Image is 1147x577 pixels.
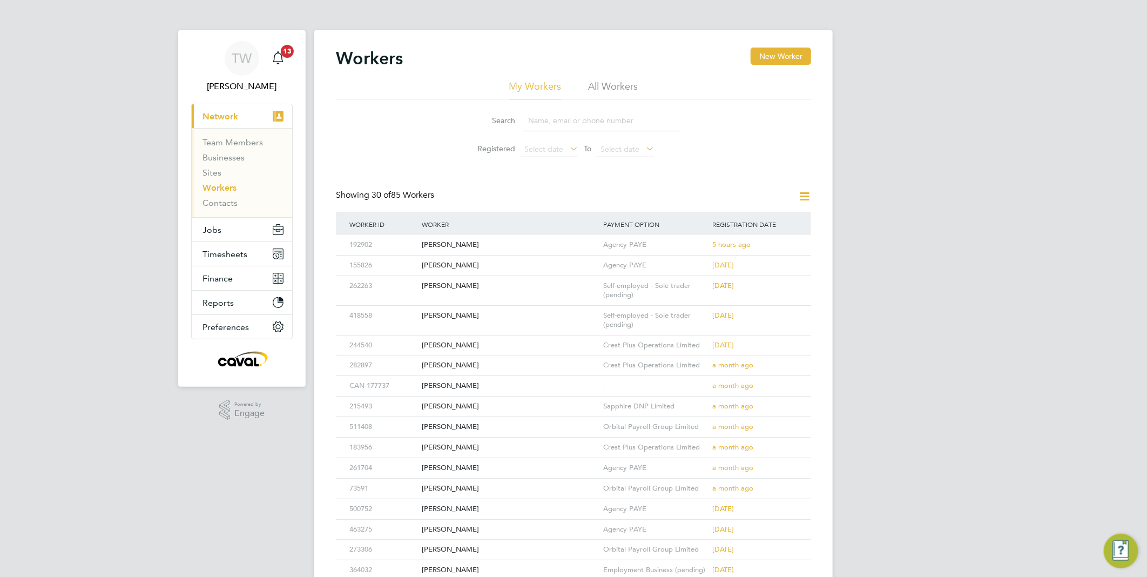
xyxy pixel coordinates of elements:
div: Orbital Payroll Group Limited [601,417,710,437]
button: New Worker [751,48,811,65]
a: CAN-177737[PERSON_NAME]-a month ago [347,375,800,385]
div: - [601,376,710,396]
button: Network [192,104,292,128]
div: Crest Plus Operations Limited [601,438,710,458]
li: All Workers [589,80,638,99]
div: Orbital Payroll Group Limited [601,540,710,560]
a: 500752[PERSON_NAME]Agency PAYE[DATE] [347,499,800,508]
span: [DATE] [712,545,734,554]
div: [PERSON_NAME] [419,376,601,396]
div: 282897 [347,355,419,375]
a: Team Members [203,137,263,147]
div: 463275 [347,520,419,540]
nav: Main navigation [178,30,306,387]
span: 13 [281,45,294,58]
a: Businesses [203,152,245,163]
a: TW[PERSON_NAME] [191,41,293,93]
span: a month ago [712,381,753,390]
div: [PERSON_NAME] [419,458,601,478]
div: Orbital Payroll Group Limited [601,479,710,499]
a: 282897[PERSON_NAME]Crest Plus Operations Limiteda month ago [347,355,800,364]
div: Agency PAYE [601,499,710,519]
span: Jobs [203,225,221,235]
button: Timesheets [192,242,292,266]
button: Engage Resource Center [1104,534,1138,568]
div: 511408 [347,417,419,437]
span: Select date [601,144,639,154]
span: 30 of [372,190,391,200]
div: Crest Plus Operations Limited [601,336,710,355]
a: Go to home page [191,350,293,367]
div: Agency PAYE [601,235,710,255]
span: a month ago [712,360,753,370]
button: Preferences [192,315,292,339]
span: a month ago [712,484,753,493]
button: Jobs [192,218,292,241]
div: Crest Plus Operations Limited [601,355,710,375]
a: 155826[PERSON_NAME]Agency PAYE[DATE] [347,255,800,264]
div: 244540 [347,336,419,355]
span: [DATE] [712,260,734,270]
div: 418558 [347,306,419,326]
span: 85 Workers [372,190,434,200]
a: 261704[PERSON_NAME]Agency PAYEa month ago [347,458,800,467]
div: CAN-177737 [347,376,419,396]
div: Worker ID [347,212,419,237]
div: Showing [336,190,436,201]
span: Finance [203,273,233,284]
button: Finance [192,266,292,290]
div: Self-employed - Sole trader (pending) [601,306,710,335]
div: [PERSON_NAME] [419,540,601,560]
span: To [581,142,595,156]
a: 215493[PERSON_NAME]Sapphire DNP Limiteda month ago [347,396,800,405]
div: 73591 [347,479,419,499]
div: [PERSON_NAME] [419,417,601,437]
div: [PERSON_NAME] [419,479,601,499]
span: a month ago [712,463,753,472]
span: Reports [203,298,234,308]
div: Worker [419,212,601,237]
span: a month ago [712,401,753,411]
a: 364032[PERSON_NAME]Employment Business (pending)[DATE] [347,560,800,569]
div: 261704 [347,458,419,478]
div: 183956 [347,438,419,458]
button: Reports [192,291,292,314]
div: 192902 [347,235,419,255]
span: [DATE] [712,565,734,574]
a: 463275[PERSON_NAME]Agency PAYE[DATE] [347,519,800,528]
span: Preferences [203,322,249,332]
div: [PERSON_NAME] [419,235,601,255]
a: Powered byEngage [219,400,265,420]
div: 215493 [347,397,419,417]
span: [DATE] [712,340,734,350]
a: Contacts [203,198,238,208]
span: [DATE] [712,504,734,513]
div: 155826 [347,256,419,276]
a: 511408[PERSON_NAME]Orbital Payroll Group Limiteda month ago [347,417,800,426]
span: 5 hours ago [712,240,751,249]
div: [PERSON_NAME] [419,276,601,296]
a: 262263[PERSON_NAME]Self-employed - Sole trader (pending)[DATE] [347,276,800,285]
a: 273306[PERSON_NAME]Orbital Payroll Group Limited[DATE] [347,539,800,548]
span: TW [232,51,252,65]
a: 192902[PERSON_NAME]Agency PAYE5 hours ago [347,234,800,244]
div: [PERSON_NAME] [419,256,601,276]
a: 183956[PERSON_NAME]Crest Plus Operations Limiteda month ago [347,437,800,446]
span: Timesheets [203,249,247,259]
div: [PERSON_NAME] [419,306,601,326]
div: Registration Date [710,212,800,237]
div: Network [192,128,292,217]
div: [PERSON_NAME] [419,520,601,540]
input: Name, email or phone number [523,110,680,131]
div: Agency PAYE [601,256,710,276]
div: Agency PAYE [601,458,710,478]
a: Sites [203,167,221,178]
li: My Workers [509,80,562,99]
div: 273306 [347,540,419,560]
h2: Workers [336,48,403,69]
div: 262263 [347,276,419,296]
a: 13 [267,41,289,76]
img: caval-logo-retina.png [215,350,269,367]
div: 500752 [347,499,419,519]
div: Payment Option [601,212,710,237]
